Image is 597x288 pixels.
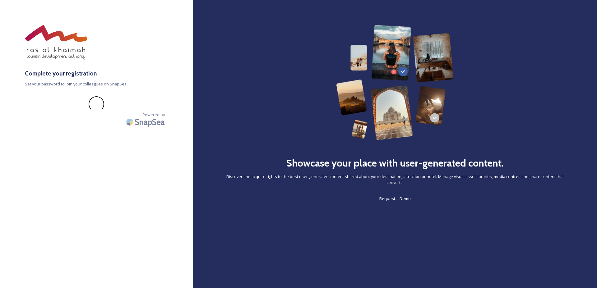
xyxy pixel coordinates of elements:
[218,174,572,185] span: Discover and acquire rights to the best user-generated content shared about your destination, att...
[25,25,87,60] img: raktda_eng_new-stacked-logo_rgb.png
[124,115,168,129] img: SnapSea Logo
[25,81,168,87] span: Set your password to join your colleagues on SnapSea.
[379,195,411,202] a: Request a Demo
[25,69,168,78] h3: Complete your registration
[142,112,165,118] span: Powered by
[286,156,504,171] h2: Showcase your place with user-generated content.
[379,196,411,201] span: Request a Demo
[336,25,454,140] img: 63b42ca75bacad526042e722_Group%20154-p-800.png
